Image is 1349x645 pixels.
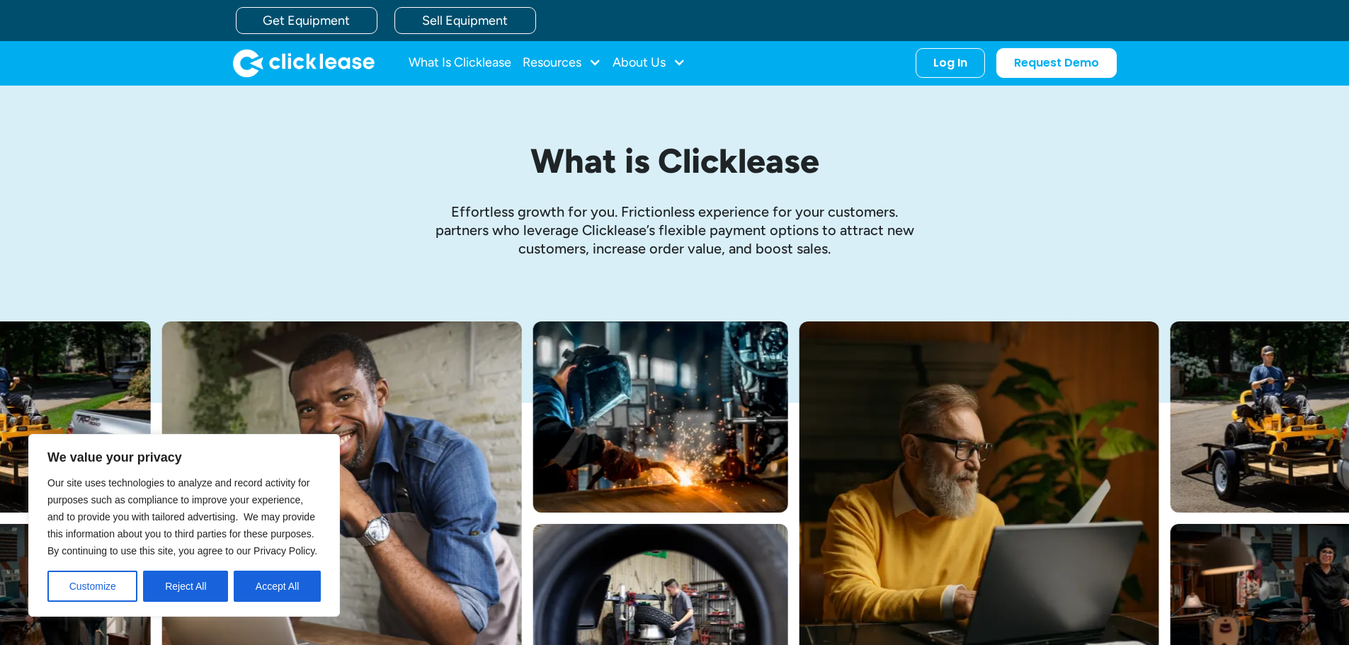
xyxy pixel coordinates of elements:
[47,571,137,602] button: Customize
[28,434,340,617] div: We value your privacy
[47,449,321,466] p: We value your privacy
[409,49,511,77] a: What Is Clicklease
[427,202,923,258] p: Effortless growth ﻿for you. Frictionless experience for your customers. partners who leverage Cli...
[47,477,317,556] span: Our site uses technologies to analyze and record activity for purposes such as compliance to impr...
[233,49,375,77] a: home
[236,7,377,34] a: Get Equipment
[996,48,1117,78] a: Request Demo
[933,56,967,70] div: Log In
[342,142,1008,180] h1: What is Clicklease
[234,571,321,602] button: Accept All
[533,321,788,513] img: A welder in a large mask working on a large pipe
[613,49,685,77] div: About Us
[143,571,228,602] button: Reject All
[233,49,375,77] img: Clicklease logo
[523,49,601,77] div: Resources
[394,7,536,34] a: Sell Equipment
